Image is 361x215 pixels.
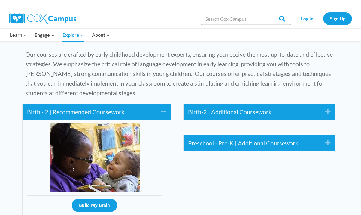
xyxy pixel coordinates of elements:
button: Child menu of Learn [6,29,31,41]
button: Child menu of Explore [59,29,88,41]
a: Birth-2 | Additional Coursework [188,107,316,117]
nav: Primary Navigation [6,29,114,41]
nav: Secondary Navigation [294,12,352,25]
img: Power of Language image [50,123,140,192]
input: Search Cox Campus [201,13,291,25]
button: Build My Brain [72,199,117,212]
a: Sign Up [323,12,352,25]
a: Build My Brain [72,201,117,208]
a: Log In [294,12,320,25]
a: Preschool - Pre-K | Additional Coursework [188,138,316,148]
button: Child menu of About [88,29,114,41]
img: Cox Campus [9,13,76,24]
button: Child menu of Engage [31,29,59,41]
p: Our courses are crafted by early childhood development experts, ensuring you receive the most up-... [25,49,336,98]
a: Birth - 2 | Recommended Coursework [27,107,152,117]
